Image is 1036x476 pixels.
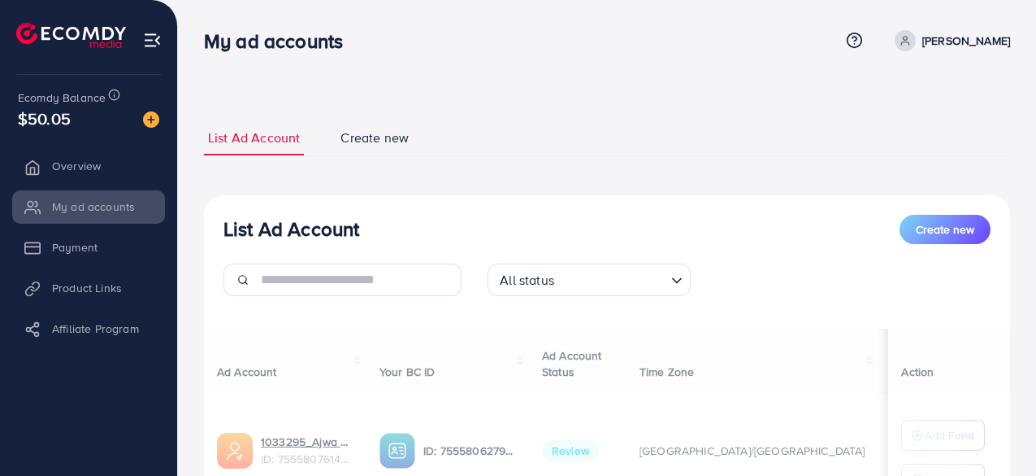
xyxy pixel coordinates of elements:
[18,107,71,130] span: $50.05
[204,29,356,53] h3: My ad accounts
[888,30,1010,51] a: [PERSON_NAME]
[899,215,990,244] button: Create new
[223,217,359,241] h3: List Ad Account
[143,31,162,50] img: menu
[916,221,974,238] span: Create new
[559,265,665,292] input: Search for option
[922,31,1010,50] p: [PERSON_NAME]
[16,23,126,48] img: logo
[18,90,106,106] span: Ecomdy Balance
[496,269,557,292] span: All status
[488,264,691,296] div: Search for option
[208,129,300,147] span: List Ad Account
[143,111,159,128] img: image
[340,129,409,147] span: Create new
